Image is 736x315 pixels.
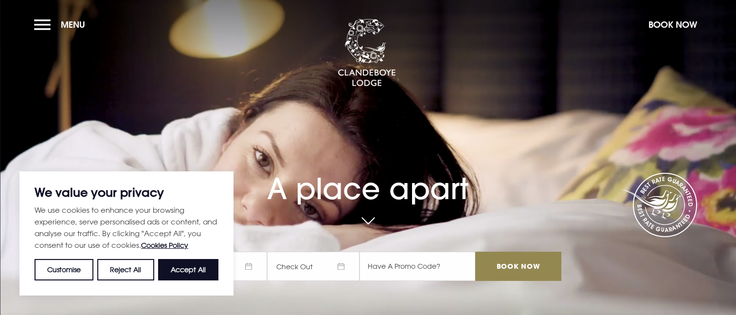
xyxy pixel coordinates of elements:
[175,152,561,206] h1: A place apart
[61,19,85,30] span: Menu
[644,14,702,35] button: Book Now
[359,252,475,281] input: Have A Promo Code?
[141,241,188,249] a: Cookies Policy
[267,252,359,281] span: Check Out
[35,186,218,198] p: We value your privacy
[97,259,154,280] button: Reject All
[475,252,561,281] input: Book Now
[19,171,233,296] div: We value your privacy
[35,204,218,251] p: We use cookies to enhance your browsing experience, serve personalised ads or content, and analys...
[158,259,218,280] button: Accept All
[34,14,90,35] button: Menu
[35,259,93,280] button: Customise
[338,19,396,87] img: Clandeboye Lodge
